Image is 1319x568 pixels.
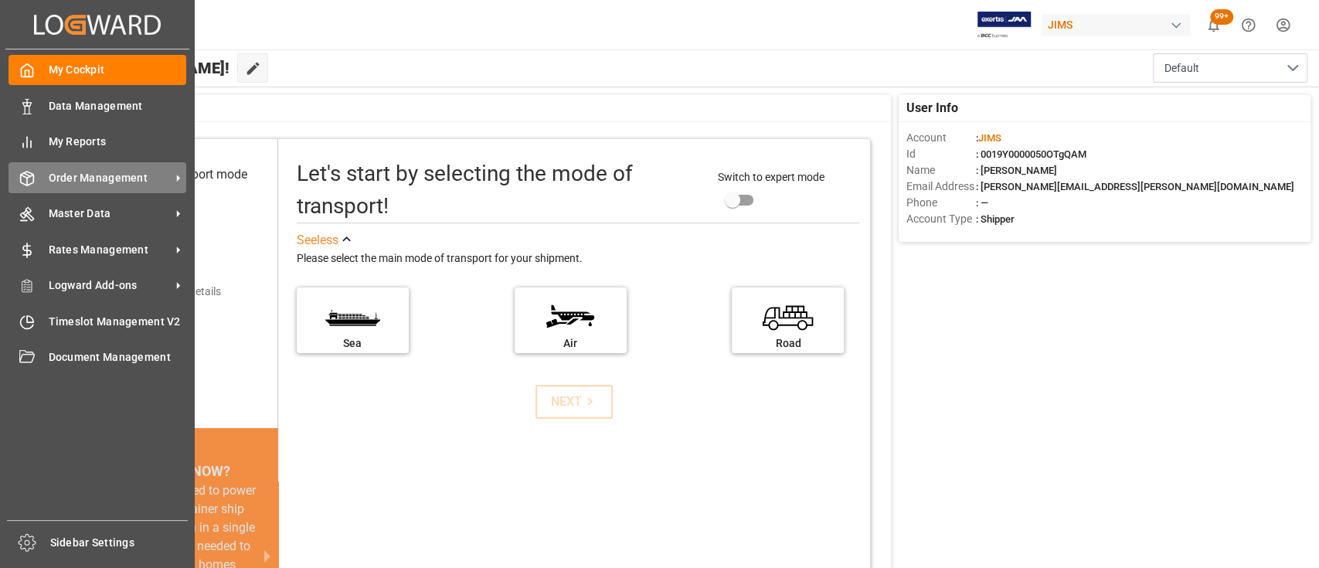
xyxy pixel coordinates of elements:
[1042,14,1190,36] div: JIMS
[551,393,598,411] div: NEXT
[976,213,1015,225] span: : Shipper
[739,335,836,352] div: Road
[906,162,976,179] span: Name
[49,170,171,186] span: Order Management
[49,349,187,366] span: Document Management
[976,165,1057,176] span: : [PERSON_NAME]
[1210,9,1233,25] span: 99+
[49,134,187,150] span: My Reports
[906,211,976,227] span: Account Type
[8,55,186,85] a: My Cockpit
[906,130,976,146] span: Account
[535,385,613,419] button: NEXT
[976,197,988,209] span: : —
[49,242,171,258] span: Rates Management
[127,165,247,184] div: Select transport mode
[49,277,171,294] span: Logward Add-ons
[8,342,186,372] a: Document Management
[1153,53,1307,83] button: open menu
[718,171,824,183] span: Switch to expert mode
[977,12,1031,39] img: Exertis%20JAM%20-%20Email%20Logo.jpg_1722504956.jpg
[906,146,976,162] span: Id
[1042,10,1196,39] button: JIMS
[49,62,187,78] span: My Cockpit
[1196,8,1231,43] button: show 100 new notifications
[1231,8,1266,43] button: Help Center
[522,335,619,352] div: Air
[906,99,958,117] span: User Info
[8,90,186,121] a: Data Management
[49,314,187,330] span: Timeslot Management V2
[304,335,401,352] div: Sea
[49,98,187,114] span: Data Management
[976,132,1001,144] span: :
[49,206,171,222] span: Master Data
[976,148,1086,160] span: : 0019Y0000050OTgQAM
[50,535,189,551] span: Sidebar Settings
[8,306,186,336] a: Timeslot Management V2
[978,132,1001,144] span: JIMS
[297,158,702,223] div: Let's start by selecting the mode of transport!
[297,250,860,268] div: Please select the main mode of transport for your shipment.
[906,195,976,211] span: Phone
[906,179,976,195] span: Email Address
[1164,60,1199,77] span: Default
[297,231,338,250] div: See less
[976,181,1294,192] span: : [PERSON_NAME][EMAIL_ADDRESS][PERSON_NAME][DOMAIN_NAME]
[8,127,186,157] a: My Reports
